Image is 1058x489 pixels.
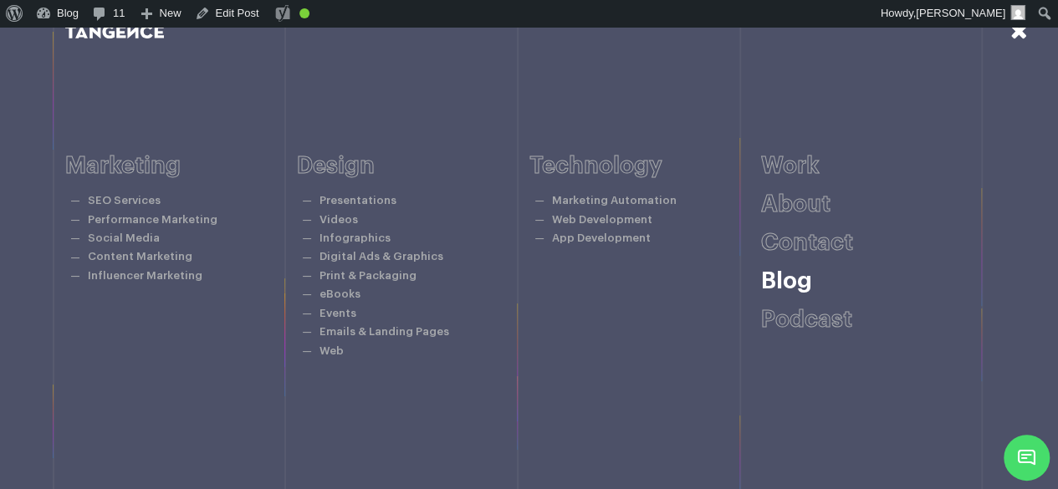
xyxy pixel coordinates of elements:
[65,153,298,179] h6: Marketing
[88,195,161,206] a: SEO Services
[916,7,1005,19] span: [PERSON_NAME]
[761,154,820,177] a: Work
[552,214,652,225] a: Web Development
[552,232,651,243] a: App Development
[299,8,309,18] div: Good
[88,251,192,262] a: Content Marketing
[319,195,396,206] a: Presentations
[88,270,202,281] a: Influencer Marketing
[319,288,360,299] a: eBooks
[552,195,677,206] a: Marketing Automation
[88,232,160,243] a: Social Media
[761,231,853,254] a: Contact
[761,308,852,331] a: Podcast
[319,345,344,356] a: Web
[319,214,358,225] a: Videos
[319,326,449,337] a: Emails & Landing Pages
[297,153,529,179] h6: Design
[319,308,356,318] a: Events
[319,270,417,281] a: Print & Packaging
[319,251,443,262] a: Digital Ads & Graphics
[319,232,391,243] a: Infographics
[1004,435,1050,481] span: Chat Widget
[529,153,762,179] h6: Technology
[88,214,217,225] a: Performance Marketing
[761,269,812,293] a: Blog
[761,192,831,216] a: About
